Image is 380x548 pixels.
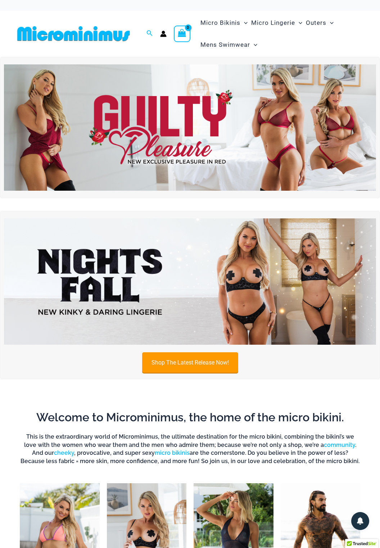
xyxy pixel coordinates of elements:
[54,449,74,456] a: cheeky
[199,12,249,34] a: Micro BikinisMenu ToggleMenu Toggle
[146,29,153,38] a: Search icon link
[240,14,248,32] span: Menu Toggle
[198,11,366,57] nav: Site Navigation
[160,31,167,37] a: Account icon link
[4,64,376,191] img: Guilty Pleasures Red Lingerie
[20,410,360,425] h2: Welcome to Microminimus, the home of the micro bikini.
[142,352,238,373] a: Shop The Latest Release Now!
[199,34,259,56] a: Mens SwimwearMenu ToggleMenu Toggle
[200,14,240,32] span: Micro Bikinis
[14,26,133,42] img: MM SHOP LOGO FLAT
[295,14,302,32] span: Menu Toggle
[200,36,250,54] span: Mens Swimwear
[324,441,355,448] a: community
[155,449,190,456] a: micro bikinis
[304,12,335,34] a: OutersMenu ToggleMenu Toggle
[250,36,257,54] span: Menu Toggle
[306,14,326,32] span: Outers
[326,14,334,32] span: Menu Toggle
[4,218,376,345] img: Night's Fall Silver Leopard Pack
[20,433,360,465] h6: This is the extraordinary world of Microminimus, the ultimate destination for the micro bikini, c...
[249,12,304,34] a: Micro LingerieMenu ToggleMenu Toggle
[174,26,190,42] a: View Shopping Cart, empty
[251,14,295,32] span: Micro Lingerie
